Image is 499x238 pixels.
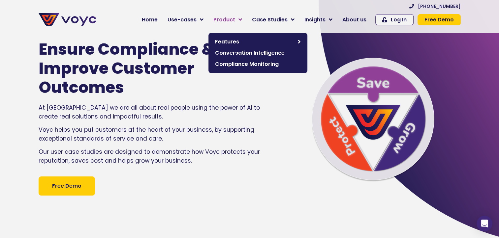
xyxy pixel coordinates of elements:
[299,13,337,26] a: Insights
[87,26,104,34] span: Phone
[215,38,295,46] span: Features
[39,13,96,26] img: voyc-full-logo
[39,176,95,196] a: Free Demo
[212,36,304,47] a: Features
[342,16,366,24] span: About us
[168,16,197,24] span: Use-cases
[87,53,110,61] span: Job title
[418,14,461,25] a: Free Demo
[252,16,288,24] span: Case Studies
[212,59,304,70] a: Compliance Monitoring
[247,13,299,26] a: Case Studies
[391,17,407,22] span: Log In
[52,182,81,190] span: Free Demo
[215,49,301,57] span: Conversation Intelligence
[136,137,167,144] a: Privacy Policy
[424,17,454,22] span: Free Demo
[418,4,461,9] span: [PHONE_NUMBER]
[142,16,158,24] span: Home
[375,14,414,25] a: Log In
[213,16,235,24] span: Product
[163,13,208,26] a: Use-cases
[212,47,304,59] a: Conversation Intelligence
[409,4,461,9] a: [PHONE_NUMBER]
[304,16,326,24] span: Insights
[39,147,264,165] p: Our user case studies are designed to demonstrate how Voyc protects your reputation, saves cost a...
[208,13,247,26] a: Product
[39,103,264,121] p: At [GEOGRAPHIC_DATA] we are all about real people using the power of AI to create real solutions ...
[39,40,244,97] h1: Ensure Compliance & Improve Customer Outcomes
[477,216,492,231] div: Open Intercom Messenger
[39,125,264,143] p: Voyc helps you put customers at the heart of your business, by supporting exceptional standards o...
[215,60,301,68] span: Compliance Monitoring
[137,13,163,26] a: Home
[337,13,371,26] a: About us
